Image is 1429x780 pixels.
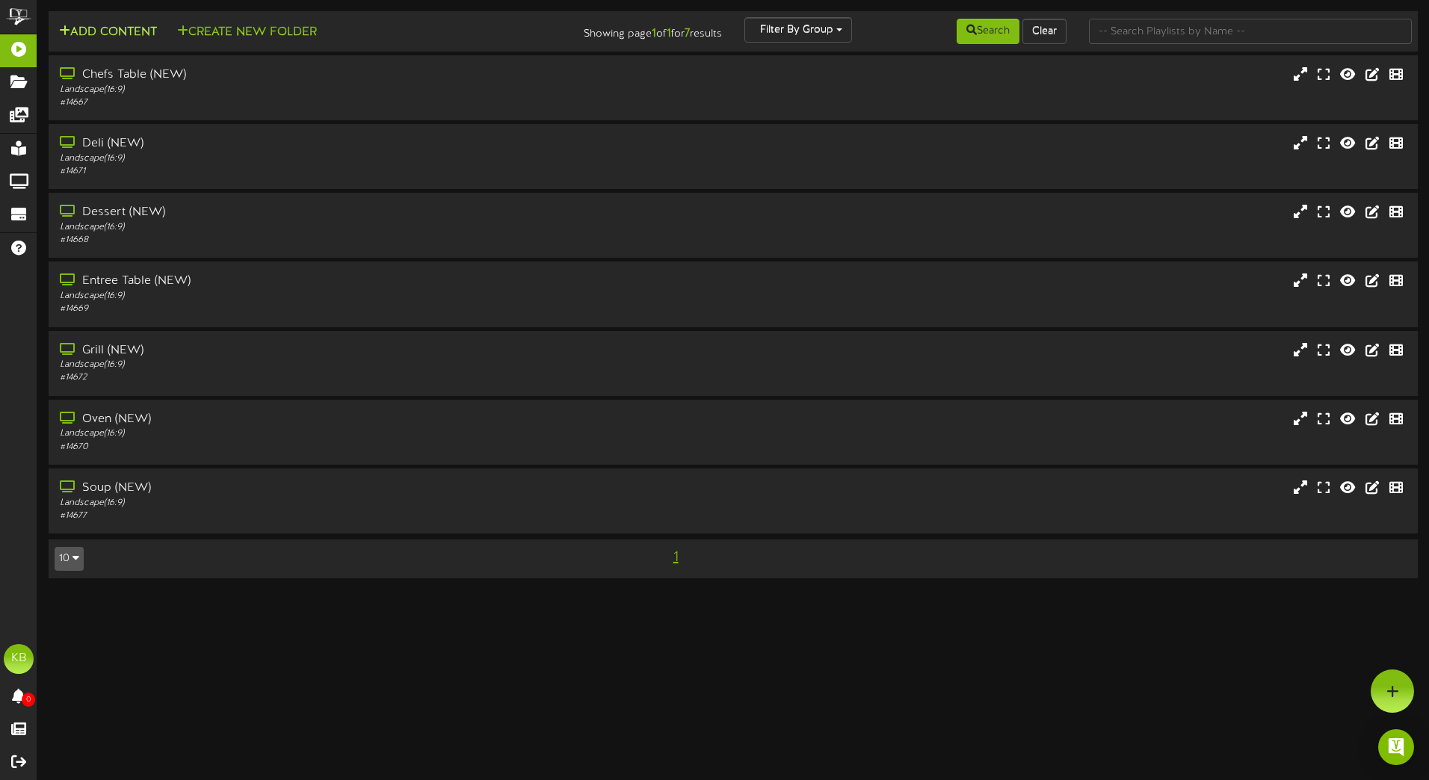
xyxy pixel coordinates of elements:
[60,234,608,247] div: # 14668
[60,152,608,165] div: Landscape ( 16:9 )
[60,204,608,221] div: Dessert (NEW)
[60,342,608,359] div: Grill (NEW)
[60,165,608,178] div: # 14671
[503,17,733,43] div: Showing page of for results
[1378,729,1414,765] div: Open Intercom Messenger
[60,510,608,522] div: # 14677
[60,371,608,384] div: # 14672
[55,23,161,42] button: Add Content
[60,497,608,510] div: Landscape ( 16:9 )
[60,135,608,152] div: Deli (NEW)
[652,27,656,40] strong: 1
[60,303,608,315] div: # 14669
[60,96,608,109] div: # 14667
[60,441,608,454] div: # 14670
[60,411,608,428] div: Oven (NEW)
[173,23,321,42] button: Create New Folder
[22,693,35,707] span: 0
[670,549,682,566] span: 1
[60,359,608,371] div: Landscape ( 16:9 )
[1022,19,1067,44] button: Clear
[60,480,608,497] div: Soup (NEW)
[957,19,1019,44] button: Search
[60,290,608,303] div: Landscape ( 16:9 )
[55,547,84,571] button: 10
[744,17,852,43] button: Filter By Group
[60,427,608,440] div: Landscape ( 16:9 )
[60,273,608,290] div: Entree Table (NEW)
[60,84,608,96] div: Landscape ( 16:9 )
[685,27,690,40] strong: 7
[4,644,34,674] div: KB
[60,66,608,84] div: Chefs Table (NEW)
[1089,19,1412,44] input: -- Search Playlists by Name --
[60,221,608,234] div: Landscape ( 16:9 )
[667,27,671,40] strong: 1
